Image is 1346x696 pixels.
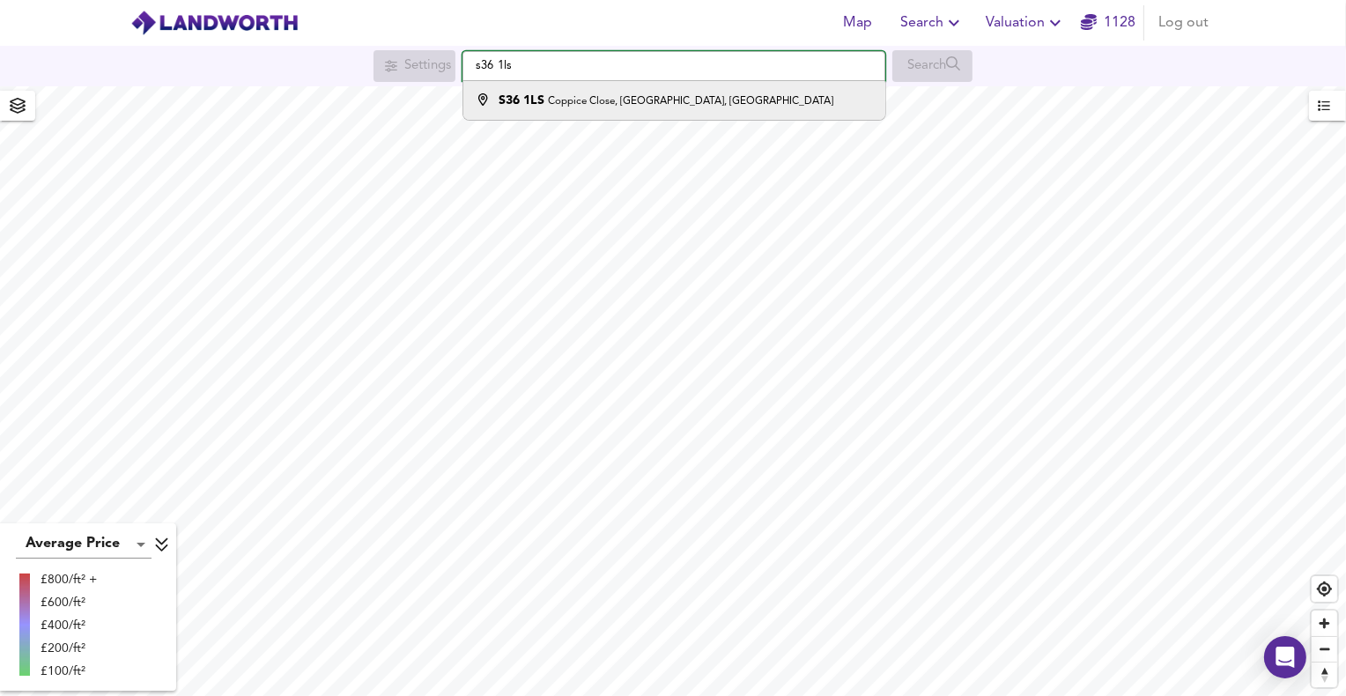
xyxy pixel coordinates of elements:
[892,50,973,82] div: Search for a location first or explore the map
[1312,576,1337,602] button: Find my location
[1158,11,1209,35] span: Log out
[979,5,1073,41] button: Valuation
[1312,611,1337,636] button: Zoom in
[41,571,97,589] div: £800/ft² +
[462,51,885,81] input: Enter a location...
[41,617,97,634] div: £400/ft²
[1080,5,1136,41] button: 1128
[499,94,544,107] strong: S36 1LS
[1264,636,1306,678] div: Open Intercom Messenger
[41,663,97,680] div: £100/ft²
[893,5,972,41] button: Search
[130,10,299,36] img: logo
[1312,637,1337,662] span: Zoom out
[41,640,97,657] div: £200/ft²
[548,96,833,107] small: Coppice Close, [GEOGRAPHIC_DATA], [GEOGRAPHIC_DATA]
[837,11,879,35] span: Map
[16,530,152,559] div: Average Price
[986,11,1066,35] span: Valuation
[900,11,965,35] span: Search
[830,5,886,41] button: Map
[41,594,97,611] div: £600/ft²
[1151,5,1216,41] button: Log out
[1081,11,1135,35] a: 1128
[1312,636,1337,662] button: Zoom out
[1312,663,1337,687] span: Reset bearing to north
[1312,662,1337,687] button: Reset bearing to north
